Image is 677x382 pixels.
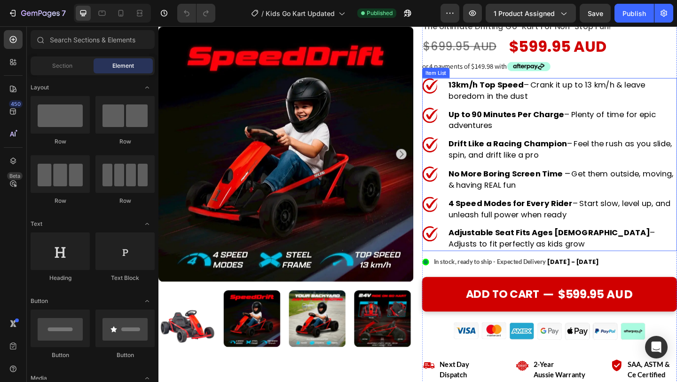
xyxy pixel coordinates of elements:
[62,8,66,19] p: 7
[315,89,441,101] strong: Up to 90 Minutes Per Charge
[177,4,215,23] div: Undo/Redo
[158,26,677,382] iframe: Design area
[95,274,155,282] div: Text Block
[380,13,488,31] div: $599.95 AUD
[320,319,531,343] img: gempages_492219557428069498-533e6312-bf5d-4e69-96fe-400c7339456e.webp
[408,363,464,372] p: 2-year
[315,121,563,146] p: – Feel the rush as you slide, spin, and drift like a pro
[31,30,155,49] input: Search Sections & Elements
[287,38,564,49] span: or 4 payments of $149.98 with
[315,89,563,114] p: – Plenty of time for epic adventures
[31,274,90,282] div: Heading
[299,252,421,260] span: In stock, ready to ship - Expected Delivery
[140,80,155,95] span: Toggle open
[511,363,556,372] p: SAA, ASTM &
[31,197,90,205] div: Row
[334,285,415,298] div: Add to cart
[7,172,23,180] div: Beta
[315,218,535,230] strong: Adjustable Seat Fits Ages [DEMOGRAPHIC_DATA]
[31,351,90,359] div: Button
[315,57,563,82] p: – Crank it up to 13 km/h & leave boredom in the dust
[315,153,563,179] p: Get them outside, moving, & having REAL fun
[112,62,134,70] span: Element
[140,294,155,309] span: Toggle open
[588,9,603,17] span: Save
[486,4,576,23] button: 1 product assigned
[645,336,668,358] div: Open Intercom Messenger
[261,8,264,18] span: /
[287,272,564,310] button: Add to cart
[95,351,155,359] div: Button
[306,363,338,372] p: next day
[9,100,23,108] div: 450
[614,4,654,23] button: Publish
[622,8,646,18] div: Publish
[315,121,444,133] strong: Drift Like a Racing Champion
[140,216,155,231] span: Toggle open
[315,57,397,69] strong: 13km/h Top Speed
[266,8,335,18] span: Kids Go Kart Updated
[315,186,450,198] strong: 4 Speed Modes for Every Rider
[289,46,315,55] div: Item List
[287,15,369,29] div: $699.95 AUD
[494,8,555,18] span: 1 product assigned
[379,39,426,48] img: Afterpay
[423,251,479,261] span: [DATE] - [DATE]
[31,137,90,146] div: Row
[4,4,70,23] button: 7
[367,9,393,17] span: Published
[580,4,611,23] button: Save
[315,154,440,166] strong: No More Boring Screen Time
[434,284,517,298] div: $599.95 AUD
[259,133,270,144] button: Carousel Next Arrow
[442,153,449,166] span: –
[95,137,155,146] div: Row
[315,186,563,211] p: – Start slow, level up, and unleash full power when ready
[95,197,155,205] div: Row
[315,218,563,243] p: – Adjusts to fit perfectly as kids grow
[31,220,42,228] span: Text
[31,297,48,305] span: Button
[52,62,72,70] span: Section
[31,83,49,92] span: Layout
